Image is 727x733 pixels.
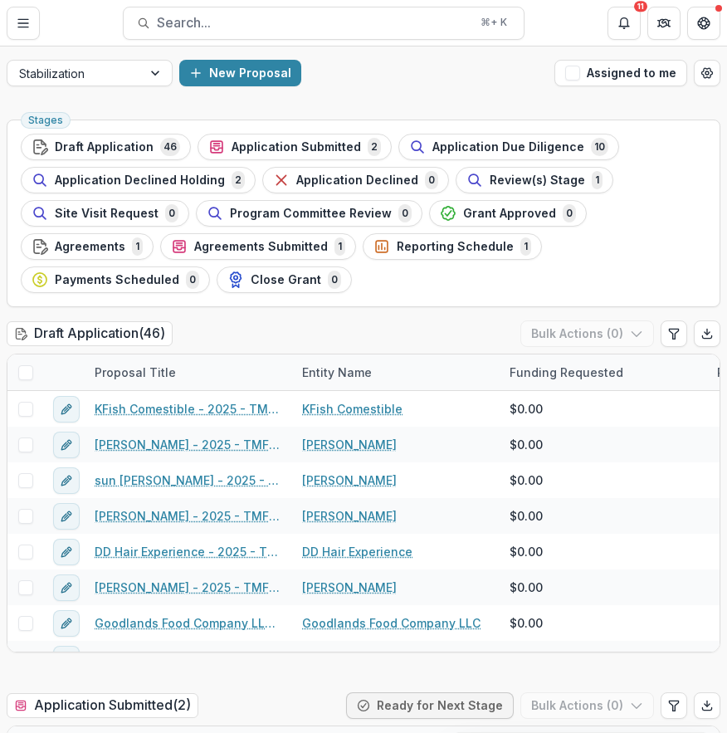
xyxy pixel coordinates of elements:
a: [PERSON_NAME] - 2025 - TMF 2025 Stabilization Grant Program [95,579,282,596]
a: [PERSON_NAME] - 2025 - TMF 2025 Stabilization Grant Program [95,436,282,453]
button: Edit table settings [661,692,687,719]
span: Search... [157,15,471,31]
div: Funding Requested [500,354,707,390]
div: 11 [634,1,647,12]
button: Get Help [687,7,720,40]
button: edit [53,610,80,637]
span: 1 [592,171,603,189]
button: Assigned to me [554,60,687,86]
span: $0.00 [510,400,543,418]
span: $0.00 [510,472,543,489]
button: Review(s) Stage1 [456,167,613,193]
a: DD Hair Experience [302,543,412,560]
span: 1 [520,237,531,256]
span: Agreements Submitted [194,240,328,254]
span: 0 [186,271,199,289]
button: Bulk Actions (0) [520,320,654,347]
span: Application Submitted [232,140,361,154]
button: edit [53,646,80,672]
span: 1 [132,237,143,256]
a: [PERSON_NAME] [302,436,397,453]
button: Notifications [607,7,641,40]
span: $0.00 [510,543,543,560]
h2: Application Submitted ( 2 ) [7,693,198,717]
a: Goodlands Food Company LLC - 2025 - TMF 2025 Stabilization Grant Program [95,614,282,632]
button: Close Grant0 [217,266,352,293]
a: [PERSON_NAME] - 2025 - TMF 2025 Stabilization Grant Program [95,507,282,525]
button: Edit table settings [661,320,687,347]
span: 2 [368,138,381,156]
button: Application Declined Holding2 [21,167,256,193]
a: DD Hair Experience - 2025 - TMF 2025 Stabilization Grant Program [95,543,282,560]
span: Close Grant [251,273,321,287]
span: Application Declined Holding [55,173,225,188]
span: Site Visit Request [55,207,159,221]
div: Proposal Title [85,364,186,381]
button: edit [53,396,80,423]
h2: Draft Application ( 46 ) [7,321,173,345]
span: Application Declined [296,173,418,188]
span: 46 [160,138,180,156]
a: [PERSON_NAME] [302,579,397,596]
span: 2 [232,171,245,189]
button: Grant Approved0 [429,200,587,227]
button: Export table data [694,320,720,347]
span: Stages [28,115,63,126]
a: [PERSON_NAME] [302,472,397,489]
span: 0 [398,204,412,222]
span: 0 [563,204,576,222]
button: New Proposal [179,60,301,86]
button: Partners [647,7,681,40]
button: Application Declined0 [262,167,449,193]
button: Agreements Submitted1 [160,233,356,260]
a: sun [PERSON_NAME] - 2025 - TMF 2025 Stabilization Grant Program [95,472,282,489]
button: edit [53,467,80,494]
button: edit [53,574,80,601]
span: Application Due Diligence [432,140,584,154]
span: Draft Application [55,140,154,154]
span: 0 [165,204,178,222]
button: Ready for Next Stage [346,692,514,719]
button: Toggle Menu [7,7,40,40]
span: 0 [328,271,341,289]
button: Payments Scheduled0 [21,266,210,293]
button: Program Committee Review0 [196,200,422,227]
button: Application Due Diligence10 [398,134,619,160]
span: Program Committee Review [230,207,392,221]
div: Entity Name [292,354,500,390]
button: Export table data [694,692,720,719]
span: $0.00 [510,436,543,453]
span: $0.00 [510,614,543,632]
div: Funding Requested [500,364,633,381]
button: Bulk Actions (0) [520,692,654,719]
span: $0.00 [510,650,543,667]
button: Application Submitted2 [198,134,392,160]
a: Goodlands Food Company LLC [302,614,481,632]
div: Proposal Title [85,354,292,390]
span: Payments Scheduled [55,273,179,287]
span: 1 [334,237,345,256]
span: Reporting Schedule [397,240,514,254]
div: Entity Name [292,364,382,381]
button: Search... [123,7,525,40]
span: Grant Approved [463,207,556,221]
button: Draft Application46 [21,134,191,160]
a: KFish Comestible [302,400,403,418]
div: ⌘ + K [477,13,510,32]
span: Review(s) Stage [490,173,585,188]
a: [PERSON_NAME] [302,507,397,525]
button: Agreements1 [21,233,154,260]
button: edit [53,432,80,458]
span: $0.00 [510,579,543,596]
button: Reporting Schedule1 [363,233,542,260]
span: 10 [591,138,608,156]
button: edit [53,539,80,565]
a: [PERSON_NAME] - 2025 - TMF 2025 Stabilization Grant Program [95,650,282,667]
span: 0 [425,171,438,189]
button: edit [53,503,80,530]
a: [PERSON_NAME] [302,650,397,667]
button: Site Visit Request0 [21,200,189,227]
